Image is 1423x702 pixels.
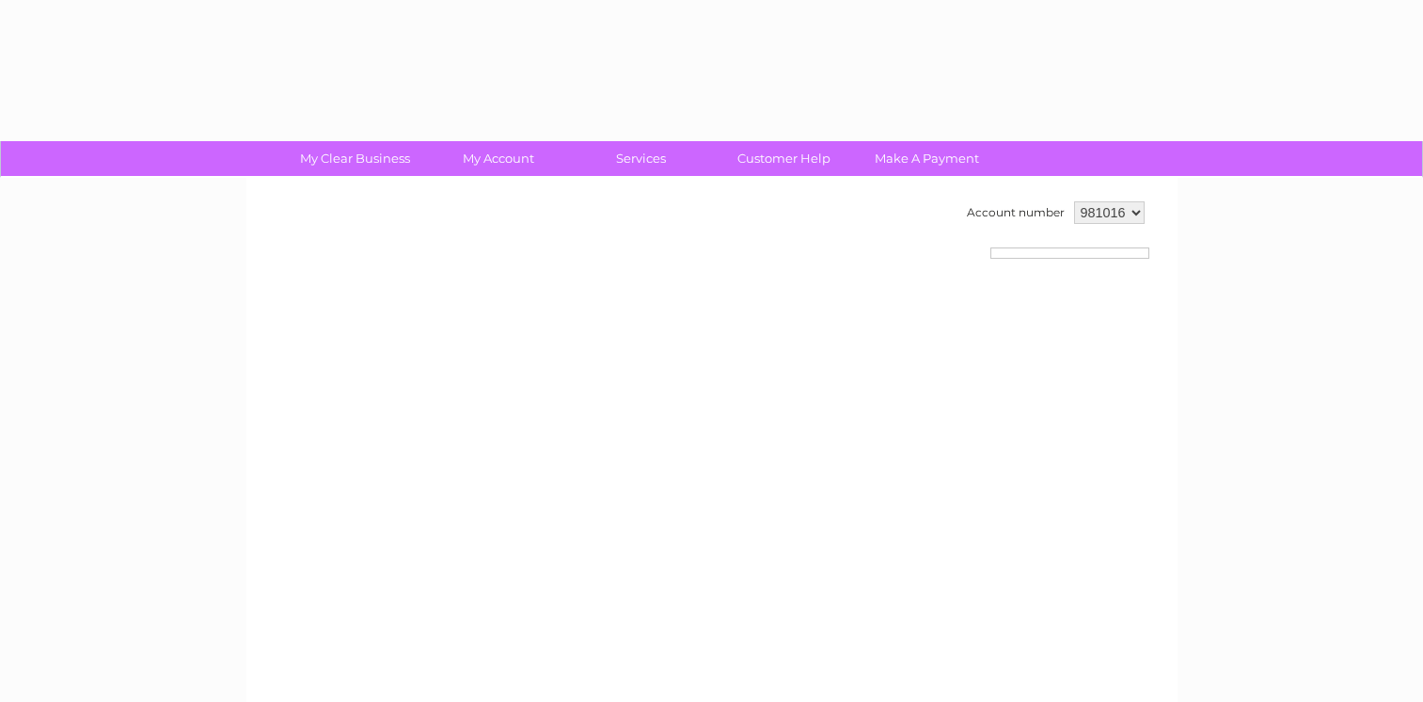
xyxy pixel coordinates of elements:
a: My Clear Business [277,141,433,176]
a: My Account [420,141,576,176]
a: Customer Help [706,141,862,176]
a: Make A Payment [849,141,1004,176]
a: Services [563,141,719,176]
td: Account number [962,197,1069,229]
